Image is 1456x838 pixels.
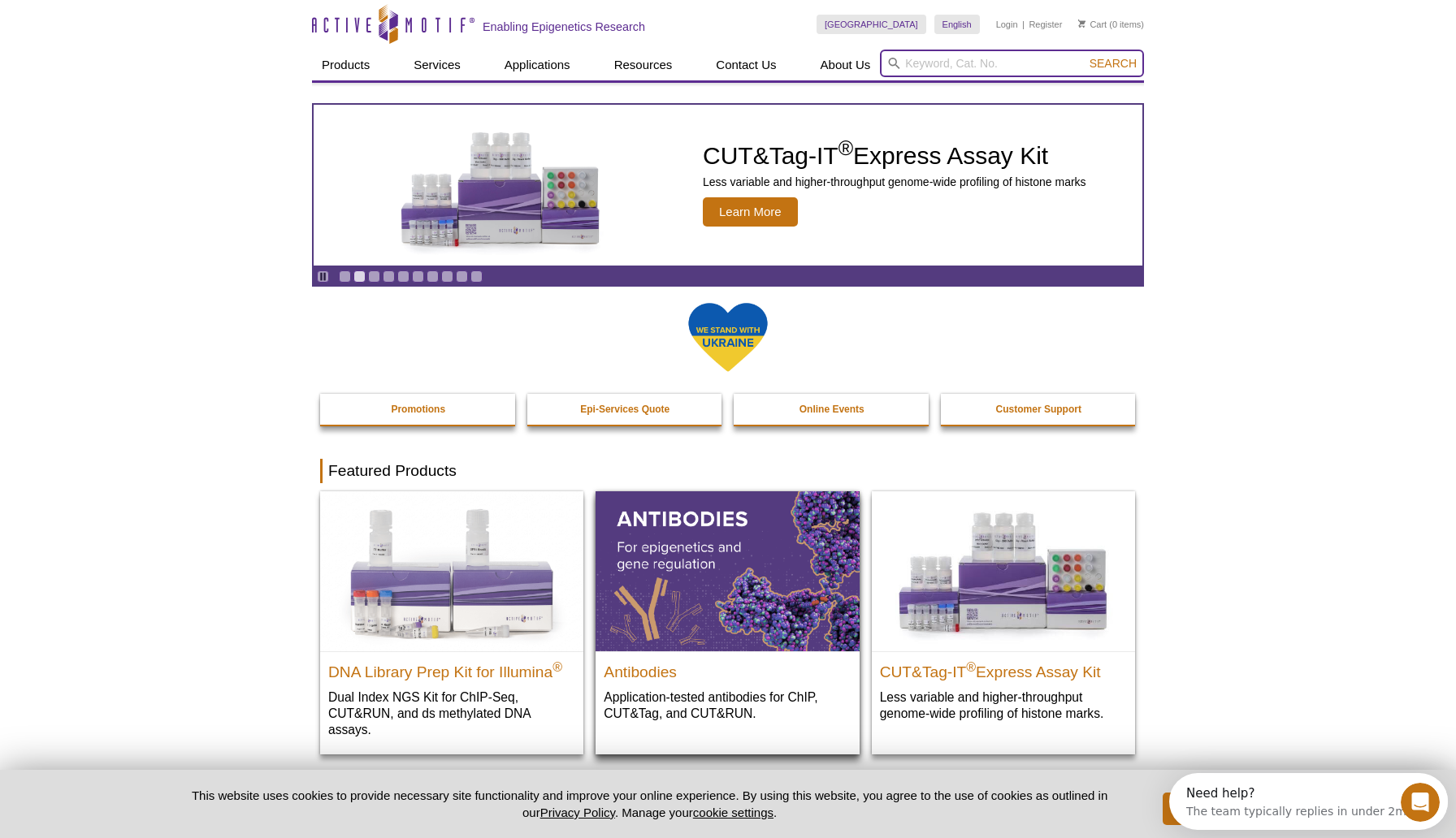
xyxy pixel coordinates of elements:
[314,105,1142,266] article: CUT&Tag-IT Express Assay Kit
[328,656,575,680] h2: DNA Library Prep Kit for Illumina
[1078,19,1085,28] img: Your Cart
[703,197,798,227] span: Learn More
[320,459,1136,483] h2: Featured Products
[941,394,1137,425] a: Customer Support
[366,96,635,274] img: CUT&Tag-IT Express Assay Kit
[427,270,439,283] a: Go to slide 7
[320,394,517,425] a: Promotions
[17,14,237,27] div: Need help?
[1078,19,1107,30] a: Cart
[872,491,1135,650] img: CUT&Tag-IT® Express Assay Kit
[353,270,366,283] a: Go to slide 2
[838,136,853,159] sup: ®
[817,15,926,34] a: [GEOGRAPHIC_DATA]
[880,656,1127,680] h2: CUT&Tag-IT Express Assay Kit
[996,19,1018,30] a: Login
[1022,15,1025,34] li: |
[1163,793,1293,825] button: Got it!
[441,270,453,283] a: Go to slide 8
[734,394,930,425] a: Online Events
[996,404,1081,415] strong: Customer Support
[397,270,409,283] a: Go to slide 5
[966,659,976,673] sup: ®
[934,15,980,34] a: English
[1078,15,1144,34] li: (0 items)
[495,50,580,80] a: Applications
[1090,57,1137,70] span: Search
[314,105,1142,266] a: CUT&Tag-IT Express Assay Kit CUT&Tag-IT®Express Assay Kit Less variable and higher-throughput gen...
[706,50,786,80] a: Contact Us
[703,144,1086,168] h2: CUT&Tag-IT Express Assay Kit
[1029,19,1062,30] a: Register
[317,270,329,283] a: Toggle autoplay
[368,270,380,283] a: Go to slide 3
[328,689,575,738] p: Dual Index NGS Kit for ChIP-Seq, CUT&RUN, and ds methylated DNA assays.
[527,394,724,425] a: Epi-Services Quote
[320,491,583,754] a: DNA Library Prep Kit for Illumina DNA Library Prep Kit for Illumina® Dual Index NGS Kit for ChIP-...
[880,50,1144,77] input: Keyword, Cat. No.
[880,689,1127,722] p: Less variable and higher-throughput genome-wide profiling of histone marks​.
[580,404,669,415] strong: Epi-Services Quote
[483,19,645,34] h2: Enabling Epigenetics Research
[470,270,483,283] a: Go to slide 10
[811,50,881,80] a: About Us
[552,659,562,673] sup: ®
[1085,56,1142,71] button: Search
[687,301,769,374] img: We Stand With Ukraine
[456,270,468,283] a: Go to slide 9
[17,27,237,44] div: The team typically replies in under 2m
[320,491,583,650] img: DNA Library Prep Kit for Illumina
[604,50,682,80] a: Resources
[540,806,615,819] a: Privacy Policy
[1169,773,1448,830] iframe: Intercom live chat discovery launcher
[6,6,285,51] div: Open Intercom Messenger
[596,491,859,650] img: All Antibodies
[383,270,395,283] a: Go to slide 4
[799,404,864,415] strong: Online Events
[596,491,859,737] a: All Antibodies Antibodies Application-tested antibodies for ChIP, CUT&Tag, and CUT&RUN.
[339,270,351,283] a: Go to slide 1
[163,787,1136,821] p: This website uses cookies to provide necessary site functionality and improve your online experie...
[872,491,1135,737] a: CUT&Tag-IT® Express Assay Kit CUT&Tag-IT®Express Assay Kit Less variable and higher-throughput ge...
[391,404,445,415] strong: Promotions
[604,656,851,680] h2: Antibodies
[404,50,470,80] a: Services
[412,270,424,283] a: Go to slide 6
[604,689,851,722] p: Application-tested antibodies for ChIP, CUT&Tag, and CUT&RUN.
[703,175,1086,189] p: Less variable and higher-throughput genome-wide profiling of histone marks
[693,806,773,819] button: cookie settings
[1401,783,1440,822] iframe: Intercom live chat
[312,50,379,80] a: Products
